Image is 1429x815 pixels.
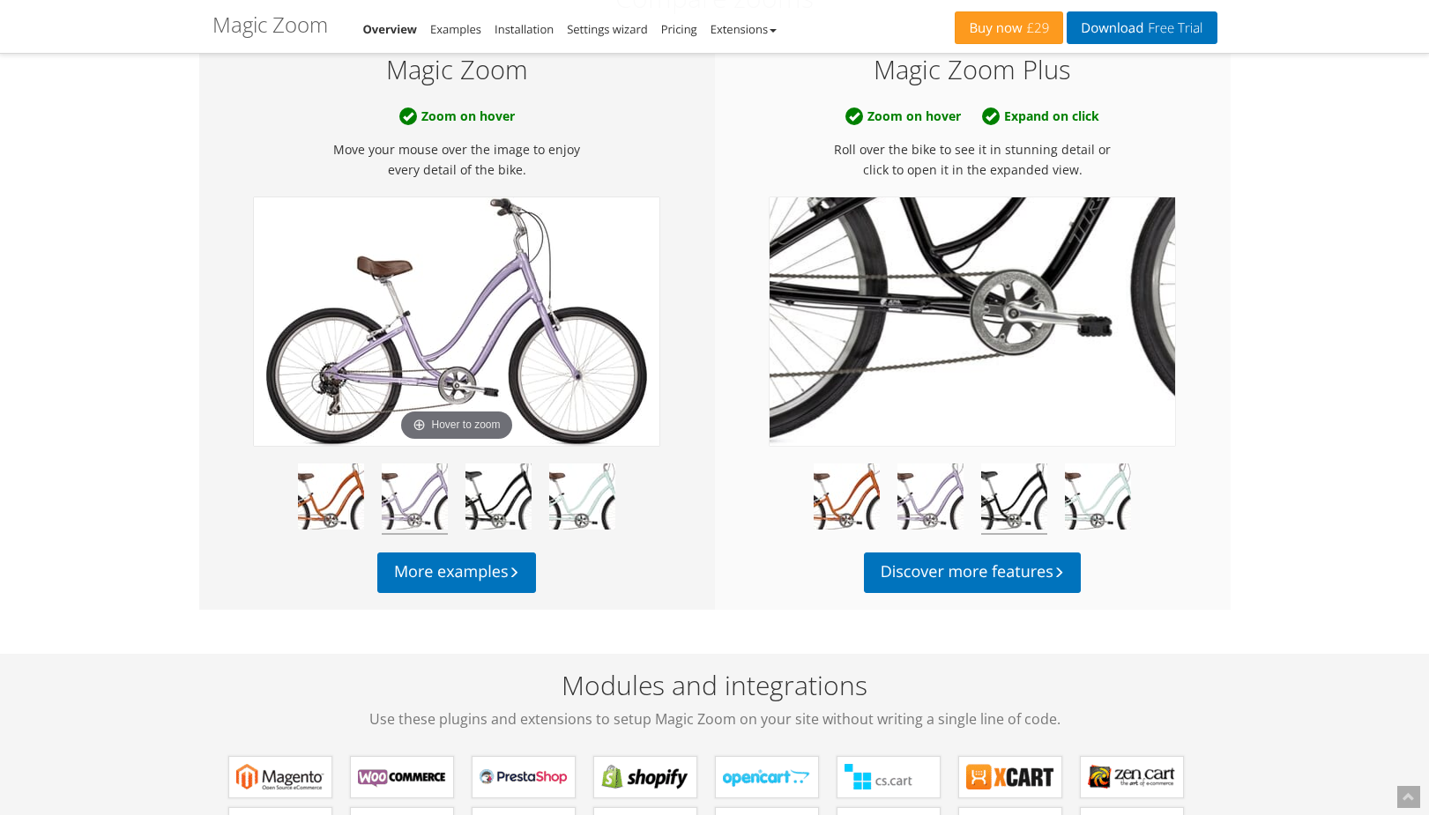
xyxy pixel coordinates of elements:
a: Examples [430,21,481,37]
span: Free Trial [1143,21,1202,35]
a: Magic Zoom for PrestaShop [472,756,576,798]
b: Zoom on hover [837,101,970,130]
b: Magic Zoom for Magento [236,764,324,790]
b: Magic Zoom for Zen Cart [1088,764,1176,790]
a: BlackBlackBlack [770,197,1175,446]
a: Magic Zoom for X-Cart [958,756,1062,798]
img: Green [1065,463,1131,535]
img: Orange [814,463,880,535]
a: Magic Zoom for Zen Cart [1080,756,1184,798]
b: Magic Zoom for Shopify [601,764,689,790]
b: Magic Zoom for PrestaShop [480,764,568,790]
img: Purple [382,463,448,535]
b: Magic Zoom for WooCommerce [358,764,446,790]
p: Move your mouse over the image to enjoy every detail of the bike. [216,139,698,180]
h2: Modules and integrations [212,671,1217,730]
a: More examples [377,552,536,593]
img: Black [465,463,532,535]
img: Purple [897,463,964,535]
h5: Magic Zoom [216,56,698,84]
span: £29 [1023,21,1050,35]
img: Orange [298,463,364,535]
a: Magic Zoom for CS-Cart [837,756,941,798]
a: Settings wizard [567,21,648,37]
h1: Magic Zoom [212,13,328,36]
b: Expand on click [973,101,1108,130]
a: Overview [363,21,418,37]
b: Magic Zoom for CS-Cart [845,764,933,790]
img: Black [981,463,1047,535]
a: Magic Zoom for WooCommerce [350,756,454,798]
b: Magic Zoom for X-Cart [966,764,1054,790]
a: Pricing [661,21,697,37]
b: Zoom on hover [391,101,524,130]
h5: Magic Zoom Plus [732,56,1214,84]
a: DownloadFree Trial [1067,11,1217,44]
a: Magic Zoom for Magento [228,756,332,798]
a: Discover more features [864,552,1082,593]
a: Magic Zoom for OpenCart [715,756,819,798]
p: Roll over the bike to see it in stunning detail or click to open it in the expanded view. [732,139,1214,180]
a: Buy now£29 [955,11,1063,44]
a: Installation [495,21,554,37]
a: Extensions [711,21,777,37]
span: Use these plugins and extensions to setup Magic Zoom on your site without writing a single line o... [212,708,1217,730]
a: Magic Zoom for Shopify [593,756,697,798]
b: Magic Zoom for OpenCart [723,764,811,790]
a: PurpleHover to zoom [254,197,659,446]
img: Purple [254,197,659,446]
img: Green [549,463,615,535]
